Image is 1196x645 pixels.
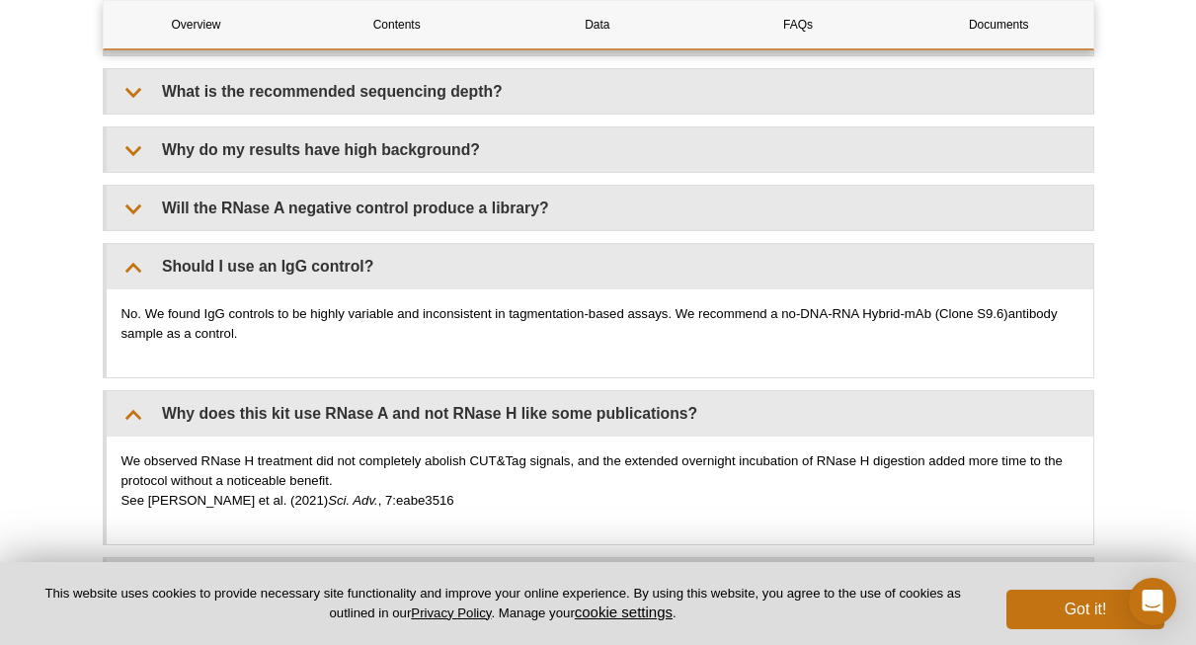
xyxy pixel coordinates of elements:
a: Data [505,1,690,48]
summary: What is the recommended sequencing depth? [107,69,1093,114]
a: Privacy Policy [411,605,491,620]
a: Overview [104,1,289,48]
summary: Should I use an IgG control? [107,244,1093,288]
summary: Why does this kit use RNase A and not RNase H like some publications? [107,391,1093,436]
a: Documents [906,1,1091,48]
div: Open Intercom Messenger [1129,578,1176,625]
a: Contents [304,1,490,48]
summary: What percentage of mitochondrial DNA reads are observed? [107,558,1093,603]
p: This website uses cookies to provide necessary site functionality and improve your online experie... [32,585,974,622]
summary: Will the RNase A negative control produce a library? [107,186,1093,230]
p: No. We found IgG controls to be highly variable and inconsistent in tagmentation-based assays. We... [121,304,1078,344]
button: Got it! [1006,590,1164,629]
p: We observed RNase H treatment did not completely abolish CUT&Tag signals, and the extended overni... [121,451,1078,511]
button: cookie settings [575,604,673,620]
a: FAQs [705,1,891,48]
summary: Why do my results have high background? [107,127,1093,172]
em: Sci. Adv. [328,493,378,508]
